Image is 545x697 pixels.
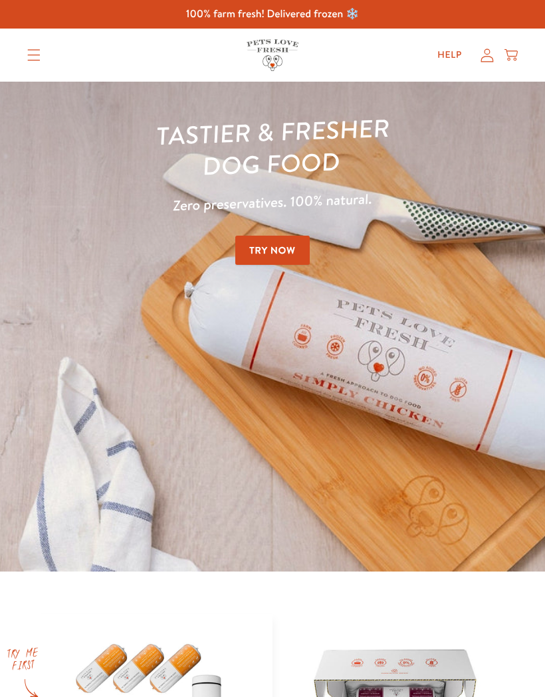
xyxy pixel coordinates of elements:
[27,182,518,222] p: Zero preservatives. 100% natural.
[25,108,519,189] h1: Tastier & fresher dog food
[235,236,310,266] a: Try Now
[427,42,473,68] a: Help
[17,39,51,72] summary: Translation missing: en.sections.header.menu
[247,39,298,70] img: Pets Love Fresh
